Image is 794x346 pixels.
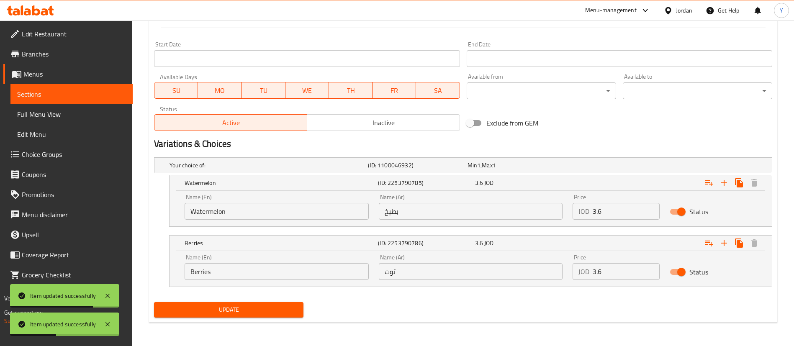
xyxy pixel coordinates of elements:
[701,175,717,190] button: Add choice group
[467,82,616,99] div: ​
[23,69,126,79] span: Menus
[378,239,471,247] h5: (ID: 2253790786)
[154,114,307,131] button: Active
[30,291,96,300] div: Item updated successfully
[4,315,57,326] a: Support.OpsPlatform
[289,85,326,97] span: WE
[245,85,282,97] span: TU
[4,307,43,318] span: Get support on:
[154,82,198,99] button: SU
[185,203,369,220] input: Enter name En
[22,230,126,240] span: Upsell
[3,265,133,285] a: Grocery Checklist
[717,175,732,190] button: Add new choice
[154,138,772,150] h2: Variations & Choices
[475,238,483,249] span: 3.6
[780,6,783,15] span: Y
[10,84,133,104] a: Sections
[185,179,375,187] h5: Watermelon
[732,175,747,190] button: Clone new choice
[373,82,416,99] button: FR
[482,160,492,171] span: Max
[475,177,483,188] span: 3.6
[747,236,762,251] button: Delete Berries
[379,203,563,220] input: Enter name Ar
[493,160,496,171] span: 1
[3,24,133,44] a: Edit Restaurant
[368,161,464,169] h5: (ID: 1100046932)
[732,236,747,251] button: Clone new choice
[4,293,25,304] span: Version:
[378,179,471,187] h5: (ID: 2253790785)
[307,114,460,131] button: Inactive
[17,129,126,139] span: Edit Menu
[332,85,369,97] span: TH
[22,169,126,179] span: Coupons
[285,82,329,99] button: WE
[329,82,373,99] button: TH
[30,320,96,329] div: Item updated successfully
[717,236,732,251] button: Add new choice
[468,161,563,169] div: ,
[242,82,285,99] button: TU
[22,270,126,280] span: Grocery Checklist
[419,85,456,97] span: SA
[578,267,589,277] p: JOD
[689,267,708,277] span: Status
[161,305,297,315] span: Update
[198,82,242,99] button: MO
[170,175,772,190] div: Expand
[468,160,477,171] span: Min
[3,44,133,64] a: Branches
[593,263,660,280] input: Please enter price
[484,238,493,249] span: JOD
[379,263,563,280] input: Enter name Ar
[701,236,717,251] button: Add choice group
[623,82,772,99] div: ​
[3,164,133,185] a: Coupons
[585,5,637,15] div: Menu-management
[154,158,772,173] div: Expand
[22,210,126,220] span: Menu disclaimer
[201,85,238,97] span: MO
[311,117,457,129] span: Inactive
[593,203,660,220] input: Please enter price
[17,109,126,119] span: Full Menu View
[22,250,126,260] span: Coverage Report
[676,6,692,15] div: Jordan
[3,144,133,164] a: Choice Groups
[22,49,126,59] span: Branches
[10,104,133,124] a: Full Menu View
[185,239,375,247] h5: Berries
[154,302,303,318] button: Update
[486,118,538,128] span: Exclude from GEM
[376,85,413,97] span: FR
[10,124,133,144] a: Edit Menu
[185,263,369,280] input: Enter name En
[3,245,133,265] a: Coverage Report
[477,160,481,171] span: 1
[3,185,133,205] a: Promotions
[17,89,126,99] span: Sections
[158,117,304,129] span: Active
[484,177,493,188] span: JOD
[22,29,126,39] span: Edit Restaurant
[22,149,126,159] span: Choice Groups
[689,207,708,217] span: Status
[416,82,460,99] button: SA
[3,64,133,84] a: Menus
[170,236,772,251] div: Expand
[170,161,365,169] h5: Your choice of:
[22,190,126,200] span: Promotions
[747,175,762,190] button: Delete Watermelon
[158,85,195,97] span: SU
[578,206,589,216] p: JOD
[3,205,133,225] a: Menu disclaimer
[3,225,133,245] a: Upsell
